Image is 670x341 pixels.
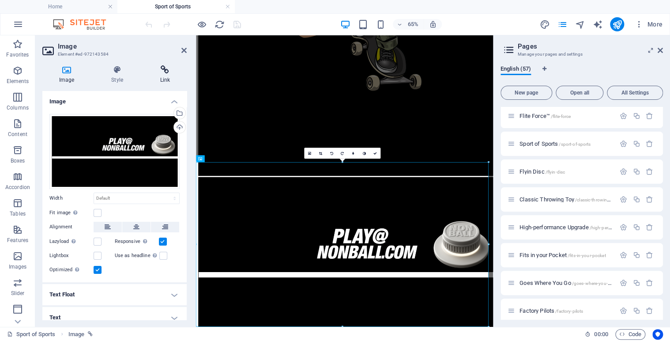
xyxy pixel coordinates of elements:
span: Sport of Sports [519,140,591,147]
span: Click to open page [519,280,613,286]
a: Rotate right 90° [337,148,348,159]
p: Features [7,237,28,244]
p: Elements [7,78,29,85]
span: /fits-in-your-pocket [568,253,606,258]
label: Lightbox [49,250,94,261]
div: Duplicate [632,307,640,314]
h3: Manage your pages and settings [518,50,645,58]
h4: Link [143,65,187,84]
label: Width [49,196,94,201]
div: Duplicate [632,112,640,120]
div: Flite Force™/flite-force [517,113,615,119]
i: This element is linked [88,332,93,337]
i: Publish [612,19,622,30]
div: Duplicate [632,251,640,259]
div: Settings [620,307,627,314]
div: Duplicate [632,224,640,231]
span: English (57) [501,64,531,76]
h3: Element #ed-972143584 [58,50,169,58]
button: Code [615,329,645,340]
button: Click here to leave preview mode and continue editing [196,19,207,30]
div: Remove [646,224,653,231]
span: /sport-of-sports [559,142,591,147]
p: Content [8,131,27,138]
p: Favorites [6,51,29,58]
button: pages [557,19,568,30]
p: Columns [7,104,29,111]
label: Responsive [115,236,159,247]
span: More [635,20,662,29]
button: text_generator [592,19,603,30]
div: Duplicate [632,168,640,175]
div: Settings [620,224,627,231]
div: Sport of Sports/sport-of-sports [517,141,615,147]
span: Code [619,329,641,340]
span: /high-performance-upgrade [589,225,645,230]
button: publish [610,17,624,31]
div: Duplicate [632,140,640,148]
span: /flite-force [551,114,571,119]
button: Usercentrics [652,329,663,340]
img: Editor Logo [51,19,117,30]
span: New page [504,90,548,95]
button: More [631,17,666,31]
i: AI Writer [592,19,602,30]
div: Settings [620,140,627,148]
a: Blur [348,148,359,159]
label: Alignment [49,222,94,232]
div: Flyin Disc/flyin-disc [517,169,615,174]
a: Crop mode [315,148,326,159]
p: Slider [11,290,25,297]
nav: breadcrumb [68,329,93,340]
div: Factory Pilots/factory-pilots [517,308,615,314]
h4: Text Float [42,284,187,305]
h6: 65% [406,19,420,30]
h4: Style [94,65,143,84]
div: Classic Throwing Toy/classic-throwing-toy [517,197,615,202]
h4: Text [42,307,187,328]
span: Open all [560,90,599,95]
div: Settings [620,168,627,175]
span: : [600,331,602,337]
label: Fit image [49,208,94,218]
a: Select files from the file manager, stock photos, or upload file(s) [304,148,315,159]
h6: Session time [585,329,608,340]
h2: Pages [518,42,663,50]
a: Greyscale [358,148,369,159]
div: Remove [646,168,653,175]
span: Click to open page [519,196,617,203]
div: Language Tabs [501,65,663,82]
button: New page [501,86,552,100]
div: High-performance Upgrade/high-performance-upgrade [517,224,615,230]
label: Lazyload [49,236,94,247]
div: Remove [646,279,653,287]
button: reload [214,19,225,30]
div: Duplicate [632,279,640,287]
div: Remove [646,140,653,148]
h2: Image [58,42,187,50]
p: Tables [10,210,26,217]
span: Click to select. Double-click to edit [68,329,84,340]
span: Click to open page [519,168,565,175]
div: Remove [646,307,653,314]
h4: Image [42,91,187,107]
div: Goes Where You Go/goes-where-you-go [517,280,615,286]
i: Navigator [575,19,585,30]
button: All Settings [607,86,663,100]
p: Boxes [11,157,25,164]
button: Open all [556,86,603,100]
div: Settings [620,112,627,120]
a: Confirm ( Ctrl ⏎ ) [369,148,380,159]
div: Fits in your Pocket/fits-in-your-pocket [517,252,615,258]
a: Rotate left 90° [326,148,337,159]
div: Remove [646,196,653,203]
span: 00 00 [594,329,608,340]
i: Pages (Ctrl+Alt+S) [557,19,567,30]
p: Images [9,263,27,270]
button: design [539,19,550,30]
span: All Settings [611,90,659,95]
h4: Sport of Sports [117,2,235,11]
span: Click to open page [519,307,583,314]
h4: Image [42,65,94,84]
div: Remove [646,251,653,259]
